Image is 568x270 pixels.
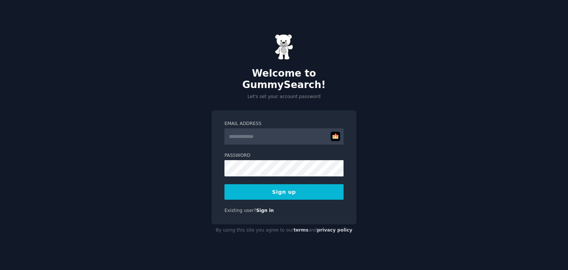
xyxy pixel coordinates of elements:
label: Password [224,152,344,159]
span: Existing user? [224,208,256,213]
a: Sign in [256,208,274,213]
a: terms [294,227,308,233]
label: Email Address [224,121,344,127]
p: Let's set your account password [212,94,356,100]
button: Sign up [224,184,344,200]
a: privacy policy [317,227,352,233]
h2: Welcome to GummySearch! [212,68,356,91]
div: By using this site you agree to our and [212,225,356,236]
img: Gummy Bear [275,34,293,60]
